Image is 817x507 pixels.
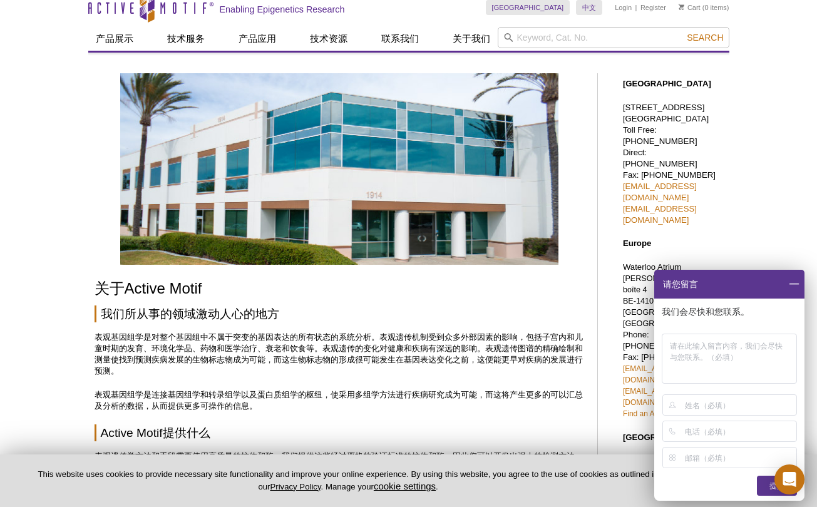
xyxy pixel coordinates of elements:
input: 电话（必填） [685,421,794,441]
a: [EMAIL_ADDRESS][DOMAIN_NAME] [623,182,697,202]
a: 产品展示 [88,27,141,51]
a: 技术服务 [160,27,212,51]
span: 请您留言 [662,270,698,299]
input: 邮箱（必填） [685,448,794,468]
a: [EMAIL_ADDRESS][DOMAIN_NAME] [623,364,690,384]
a: [EMAIL_ADDRESS][DOMAIN_NAME] [623,387,690,407]
p: 我们会尽快和您联系。 [662,306,799,317]
p: [STREET_ADDRESS] [GEOGRAPHIC_DATA] Toll Free: [PHONE_NUMBER] Direct: [PHONE_NUMBER] Fax: [PHONE_N... [623,102,723,226]
p: This website uses cookies to provide necessary site functionality and improve your online experie... [20,469,676,493]
strong: [GEOGRAPHIC_DATA] [623,433,711,442]
a: Register [640,3,666,12]
a: Login [615,3,632,12]
div: Open Intercom Messenger [774,464,804,494]
strong: Europe [623,238,651,248]
div: 提交 [757,476,797,496]
p: Waterloo Atrium Phone: [PHONE_NUMBER] Fax: [PHONE_NUMBER] [623,262,723,419]
button: cookie settings [374,481,436,491]
h2: 我们所从事的领域激动人心的地方 [95,305,585,322]
p: 表观基因组学是对整个基因组中不属于突变的基因表达的所有状态的系统分析。表观遗传机制受到众多外部因素的影响，包括子宫内和儿童时期的发育、环境化学品、药物和医学治疗、衰老和饮食等。表观遗传的变化对健... [95,332,585,377]
a: 产品应用 [231,27,284,51]
a: Find an Account Manager [623,409,709,418]
a: 关于我们 [445,27,498,51]
input: 姓名（必填） [685,395,794,415]
p: 表观基因组学是连接基因组学和转录组学以及蛋白质组学的枢纽，使采用多组学方法进行疾病研究成为可能，而这将产生更多的可以汇总及分析的数据，从而提供更多可操作的信息。 [95,389,585,412]
p: 表观遗传学方法和手段需要使用高质量的抗体和酶，我们提供这些经过严格的验证标准的抗体和酶，因此您可以开发出强大的检测方法，用于机制研究、转化医学、药物发现和诊断。Active Motif的产品开发... [95,451,585,484]
a: 联系我们 [374,27,426,51]
a: Privacy Policy [270,482,321,491]
img: Your Cart [679,4,684,10]
h2: Enabling Epigenetics Research [220,4,345,15]
span: [PERSON_NAME] 167 – boîte 4 BE-1410 [GEOGRAPHIC_DATA], [GEOGRAPHIC_DATA] [623,274,710,328]
h1: 关于Active Motif [95,280,585,299]
input: Keyword, Cat. No. [498,27,729,48]
a: Cart [679,3,701,12]
a: [EMAIL_ADDRESS][DOMAIN_NAME] [623,204,697,225]
h2: Active Motif提供什么 [95,424,585,441]
a: 技术资源 [302,27,355,51]
button: Search [683,32,727,43]
span: Search [687,33,723,43]
strong: [GEOGRAPHIC_DATA] [623,79,711,88]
